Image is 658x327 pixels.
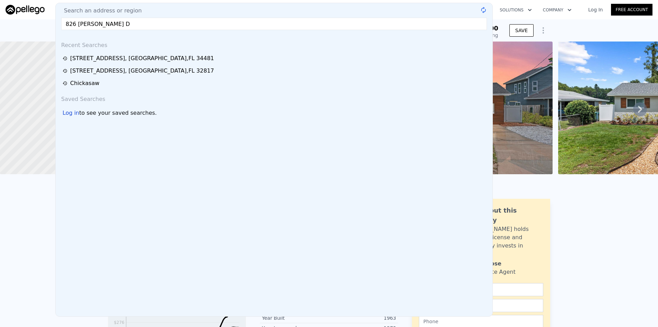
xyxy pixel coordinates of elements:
div: Year Built [262,315,329,321]
div: Recent Searches [58,36,490,52]
button: Show Options [536,24,550,37]
a: [STREET_ADDRESS], [GEOGRAPHIC_DATA],FL 32817 [63,67,488,75]
div: Saved Searches [58,90,490,106]
div: 1963 [329,315,396,321]
img: Pellego [6,5,45,15]
div: Violet Rose [466,260,501,268]
div: [STREET_ADDRESS] , [GEOGRAPHIC_DATA] , FL 34481 [70,54,214,63]
span: Search an address or region [58,7,142,15]
a: Chickasaw [63,79,488,87]
div: Ask about this property [466,206,543,225]
div: [STREET_ADDRESS] , [GEOGRAPHIC_DATA] , FL 32817 [70,67,214,75]
span: to see your saved searches. [79,109,157,117]
div: Log in [63,109,79,117]
input: Enter an address, city, region, neighborhood or zip code [61,18,487,30]
button: SAVE [509,24,534,37]
button: Solutions [494,4,537,16]
tspan: $276 [114,320,124,325]
a: Log In [580,6,611,13]
div: [PERSON_NAME] holds a broker license and personally invests in this area [466,225,543,258]
a: [STREET_ADDRESS], [GEOGRAPHIC_DATA],FL 34481 [63,54,488,63]
button: Company [537,4,577,16]
a: Free Account [611,4,652,16]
